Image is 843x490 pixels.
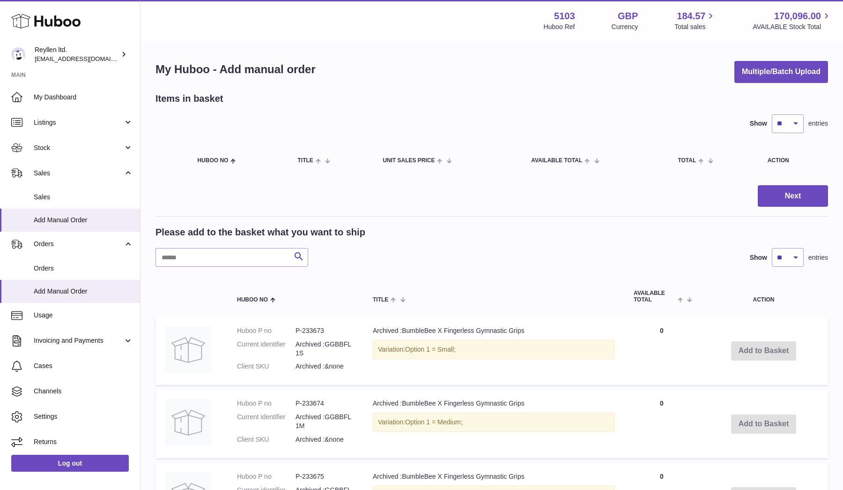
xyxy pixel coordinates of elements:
[296,362,354,371] dd: Archived :&none
[35,45,119,63] div: Reyllen ltd.
[34,311,133,320] span: Usage
[237,399,296,408] dt: Huboo P no
[34,287,133,296] span: Add Manual Order
[237,362,296,371] dt: Client SKU
[753,23,832,31] span: AVAILABLE Stock Total
[296,413,354,430] dd: Archived :GGBBFL1M
[405,346,456,353] span: Option 1 = Small;
[674,10,716,31] a: 184.57 Total sales
[237,326,296,335] dt: Huboo P no
[296,472,354,481] dd: P-233675
[34,216,133,225] span: Add Manual Order
[808,253,828,262] span: entries
[678,158,696,164] span: Total
[373,297,388,303] span: Title
[34,143,123,152] span: Stock
[634,290,675,302] span: AVAILABLE Total
[155,92,223,105] h2: Items in basket
[197,158,228,164] span: Huboo no
[155,62,316,77] h1: My Huboo - Add manual order
[34,169,123,178] span: Sales
[554,10,575,23] strong: 5103
[373,340,615,359] div: Variation:
[363,390,624,458] td: Archived :BumbleBee X Fingerless Gymnastic Grips
[296,326,354,335] dd: P-233673
[237,472,296,481] dt: Huboo P no
[531,158,582,164] span: AVAILABLE Total
[34,412,133,421] span: Settings
[750,253,767,262] label: Show
[808,119,828,128] span: entries
[11,455,129,472] a: Log out
[34,118,123,127] span: Listings
[237,413,296,430] dt: Current identifier
[34,93,133,102] span: My Dashboard
[618,10,638,23] strong: GBP
[699,281,828,312] th: Action
[774,10,821,23] span: 170,096.00
[34,387,133,396] span: Channels
[624,390,699,458] td: 0
[297,158,313,164] span: Title
[296,435,354,444] dd: Archived :&none
[373,413,615,432] div: Variation:
[296,340,354,358] dd: Archived :GGBBFL1S
[612,23,638,31] div: Currency
[165,326,212,373] img: Archived :BumbleBee X Fingerless Gymnastic Grips
[768,158,819,164] div: Action
[363,317,624,385] td: Archived :BumbleBee X Fingerless Gymnastic Grips
[750,119,767,128] label: Show
[383,158,435,164] span: Unit Sales Price
[34,437,133,446] span: Returns
[753,10,832,31] a: 170,096.00 AVAILABLE Stock Total
[34,264,133,273] span: Orders
[296,399,354,408] dd: P-233674
[734,61,828,83] button: Multiple/Batch Upload
[34,240,123,249] span: Orders
[677,10,705,23] span: 184.57
[758,185,828,207] button: Next
[544,23,575,31] div: Huboo Ref
[34,193,133,202] span: Sales
[34,336,123,345] span: Invoicing and Payments
[405,418,463,426] span: Option 1 = Medium;
[237,435,296,444] dt: Client SKU
[624,317,699,385] td: 0
[34,362,133,370] span: Cases
[237,297,268,303] span: Huboo no
[165,399,212,446] img: Archived :BumbleBee X Fingerless Gymnastic Grips
[237,340,296,358] dt: Current identifier
[155,226,365,239] h2: Please add to the basket what you want to ship
[11,47,25,61] img: reyllen@reyllen.com
[35,55,138,62] span: [EMAIL_ADDRESS][DOMAIN_NAME]
[674,23,716,31] span: Total sales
